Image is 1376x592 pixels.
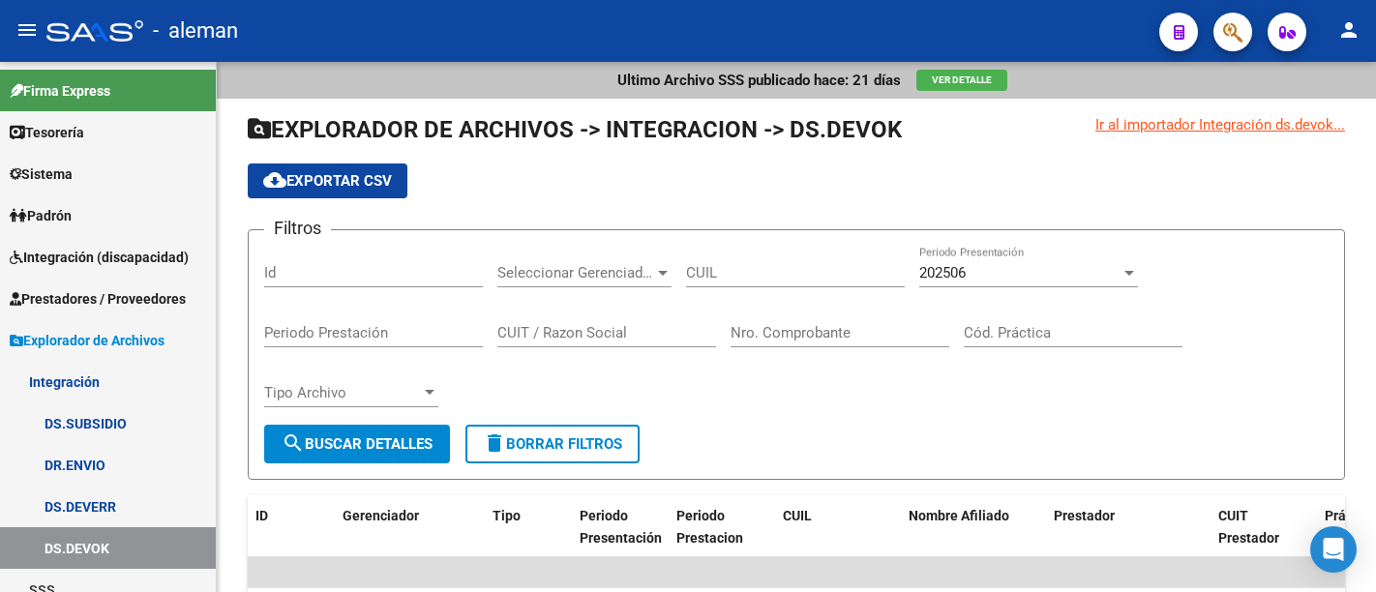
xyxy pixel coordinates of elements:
[572,495,669,559] datatable-header-cell: Periodo Presentación
[10,330,165,351] span: Explorador de Archivos
[465,425,640,463] button: Borrar Filtros
[153,10,238,52] span: - aleman
[10,80,110,102] span: Firma Express
[10,247,189,268] span: Integración (discapacidad)
[255,508,268,523] span: ID
[10,205,72,226] span: Padrón
[1211,495,1317,559] datatable-header-cell: CUIT Prestador
[282,435,433,453] span: Buscar Detalles
[264,425,450,463] button: Buscar Detalles
[282,431,305,455] mat-icon: search
[493,508,521,523] span: Tipo
[263,172,392,190] span: Exportar CSV
[916,70,1007,91] button: Ver Detalle
[919,264,966,281] span: 202506
[485,495,572,559] datatable-header-cell: Tipo
[248,116,902,143] span: EXPLORADOR DE ARCHIVOS -> INTEGRACION -> DS.DEVOK
[1337,18,1361,42] mat-icon: person
[1218,508,1279,546] span: CUIT Prestador
[343,508,419,523] span: Gerenciador
[901,495,1046,559] datatable-header-cell: Nombre Afiliado
[1054,508,1115,523] span: Prestador
[264,384,421,401] span: Tipo Archivo
[1325,508,1376,523] span: Práctica
[10,288,186,310] span: Prestadores / Proveedores
[1046,495,1211,559] datatable-header-cell: Prestador
[1095,114,1345,135] div: Ir al importador Integración ds.devok...
[15,18,39,42] mat-icon: menu
[617,70,901,91] p: Ultimo Archivo SSS publicado hace: 21 días
[335,495,485,559] datatable-header-cell: Gerenciador
[483,435,622,453] span: Borrar Filtros
[483,431,506,455] mat-icon: delete
[264,215,331,242] h3: Filtros
[10,122,84,143] span: Tesorería
[669,495,775,559] datatable-header-cell: Periodo Prestacion
[10,163,73,185] span: Sistema
[248,495,335,559] datatable-header-cell: ID
[932,74,992,85] span: Ver Detalle
[783,508,812,523] span: CUIL
[580,508,662,546] span: Periodo Presentación
[775,495,901,559] datatable-header-cell: CUIL
[248,163,407,198] button: Exportar CSV
[1310,526,1357,573] div: Open Intercom Messenger
[263,168,286,192] mat-icon: cloud_download
[497,264,654,281] span: Seleccionar Gerenciador
[909,508,1009,523] span: Nombre Afiliado
[676,508,743,546] span: Periodo Prestacion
